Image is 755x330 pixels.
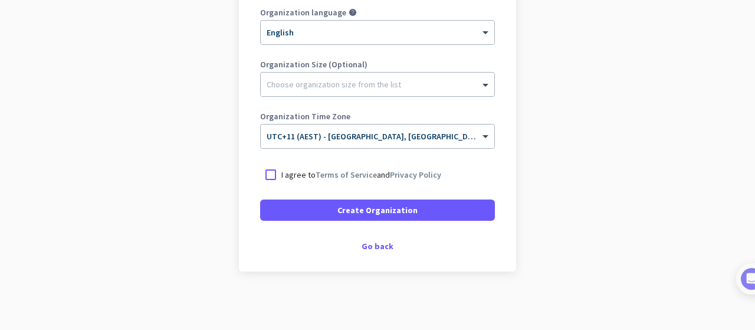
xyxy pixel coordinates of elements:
[349,8,357,17] i: help
[260,112,495,120] label: Organization Time Zone
[260,8,346,17] label: Organization language
[390,169,441,180] a: Privacy Policy
[260,60,495,68] label: Organization Size (Optional)
[337,204,418,216] span: Create Organization
[316,169,377,180] a: Terms of Service
[281,169,441,181] p: I agree to and
[260,200,495,221] button: Create Organization
[260,242,495,250] div: Go back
